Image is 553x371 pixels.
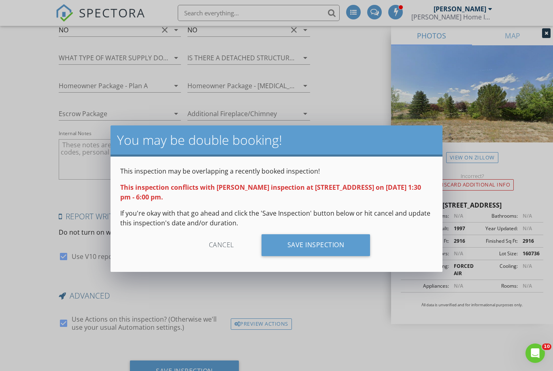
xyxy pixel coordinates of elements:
iframe: Intercom live chat [525,343,545,363]
p: This inspection may be overlapping a recently booked inspection! [120,166,433,176]
div: Save Inspection [262,234,370,256]
span: 10 [542,343,551,350]
p: If you're okay with that go ahead and click the 'Save Inspection' button below or hit cancel and ... [120,208,433,228]
div: Cancel [183,234,260,256]
strong: This inspection conflicts with [PERSON_NAME] inspection at [STREET_ADDRESS] on [DATE] 1:30 pm - 6... [120,183,421,201]
h2: You may be double booking! [117,132,436,148]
